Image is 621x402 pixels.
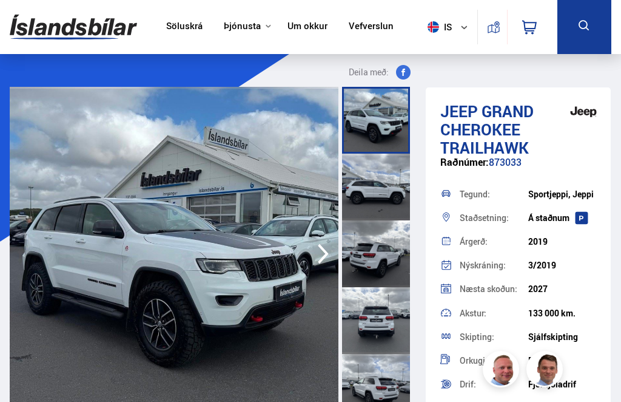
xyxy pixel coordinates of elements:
[440,155,489,169] span: Raðnúmer:
[423,21,453,33] span: is
[440,100,478,122] span: Jeep
[349,21,394,33] a: Vefverslun
[10,7,137,47] img: G0Ugv5HjCgRt.svg
[460,237,528,246] div: Árgerð:
[460,309,528,318] div: Akstur:
[440,100,534,158] span: Grand Cherokee TRAILHAWK
[460,356,528,365] div: Orkugjafi:
[528,332,597,342] div: Sjálfskipting
[423,9,477,45] button: is
[528,380,597,389] div: Fjórhjóladrif
[460,190,528,199] div: Tegund:
[166,21,203,33] a: Söluskrá
[460,261,528,270] div: Nýskráning:
[528,261,597,270] div: 3/2019
[485,353,521,389] img: siFngHWaQ9KaOqBr.png
[528,213,597,223] div: Á staðnum
[565,97,602,127] img: brand logo
[528,237,597,247] div: 2019
[460,380,528,389] div: Drif:
[528,308,597,318] div: 133 000 km.
[460,333,528,341] div: Skipting:
[528,284,597,294] div: 2027
[287,21,327,33] a: Um okkur
[337,65,415,80] button: Deila með:
[528,189,597,199] div: Sportjeppi, Jeppi
[528,353,565,389] img: FbJEzSuNWCJXmdc-.webp
[460,214,528,222] div: Staðsetning:
[428,21,439,33] img: svg+xml;base64,PHN2ZyB4bWxucz0iaHR0cDovL3d3dy53My5vcmcvMjAwMC9zdmciIHdpZHRoPSI1MTIiIGhlaWdodD0iNT...
[460,285,528,293] div: Næsta skoðun:
[349,65,389,80] span: Deila með:
[440,157,597,180] div: 873033
[224,21,261,32] button: Þjónusta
